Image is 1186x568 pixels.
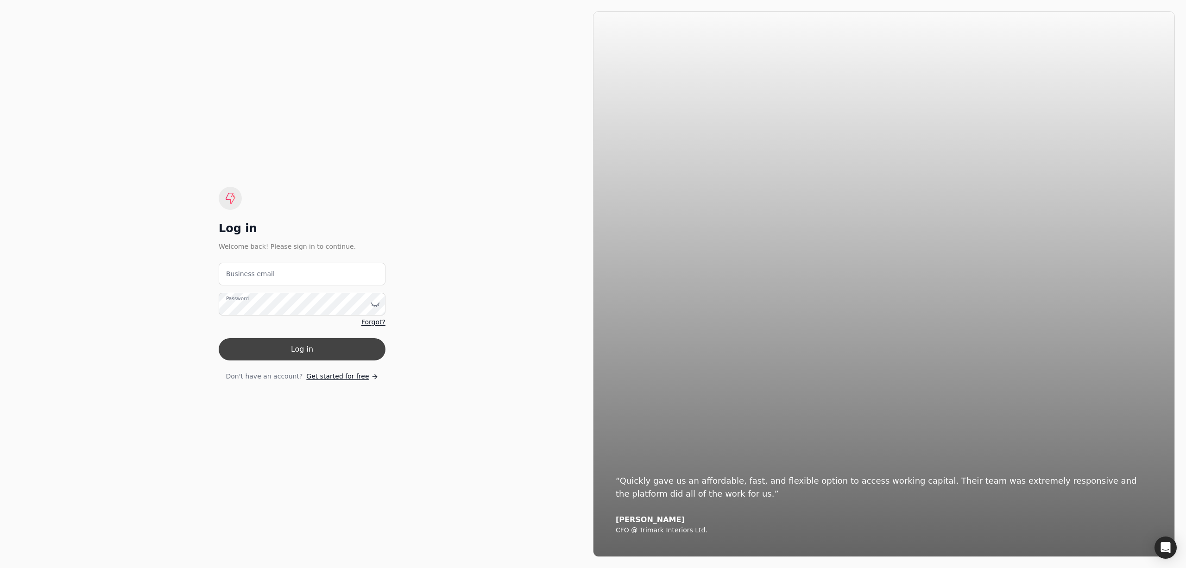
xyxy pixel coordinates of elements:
div: Open Intercom Messenger [1154,536,1177,559]
span: Don't have an account? [226,372,303,381]
a: Get started for free [306,372,378,381]
div: Welcome back! Please sign in to continue. [219,241,385,252]
div: [PERSON_NAME] [616,515,1152,524]
div: “Quickly gave us an affordable, fast, and flexible option to access working capital. Their team w... [616,474,1152,500]
label: Business email [226,269,275,279]
a: Forgot? [361,317,385,327]
button: Log in [219,338,385,360]
div: CFO @ Trimark Interiors Ltd. [616,526,1152,535]
label: Password [226,295,249,303]
div: Log in [219,221,385,236]
span: Get started for free [306,372,369,381]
